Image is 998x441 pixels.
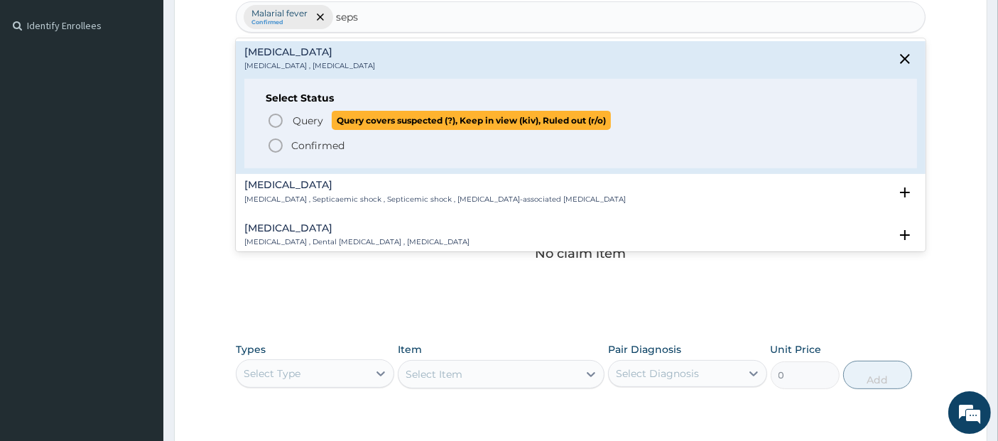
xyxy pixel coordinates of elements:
i: open select status [896,227,913,244]
h4: [MEDICAL_DATA] [244,223,470,234]
i: status option filled [267,137,284,154]
p: [MEDICAL_DATA] , [MEDICAL_DATA] [244,61,375,71]
p: [MEDICAL_DATA] , Septicaemic shock , Septicemic shock , [MEDICAL_DATA]-associated [MEDICAL_DATA] [244,195,626,205]
h4: [MEDICAL_DATA] [244,180,626,190]
span: We're online! [82,131,196,274]
i: close select status [896,50,913,67]
small: Confirmed [251,19,308,26]
div: Minimize live chat window [233,7,267,41]
h4: [MEDICAL_DATA] [244,47,375,58]
p: [MEDICAL_DATA] , Dental [MEDICAL_DATA] , [MEDICAL_DATA] [244,237,470,247]
label: Pair Diagnosis [608,342,681,356]
span: remove selection option [314,11,327,23]
img: d_794563401_company_1708531726252_794563401 [26,71,58,107]
label: Unit Price [771,342,822,356]
p: Malarial fever [251,8,308,19]
h6: Select Status [266,93,896,104]
i: status option query [267,112,284,129]
div: Chat with us now [74,80,239,98]
div: Select Diagnosis [616,366,699,381]
span: Query [293,114,323,128]
div: Select Type [244,366,300,381]
label: Item [398,342,422,356]
p: No claim item [535,246,626,261]
i: open select status [896,184,913,201]
span: Query covers suspected (?), Keep in view (kiv), Ruled out (r/o) [332,111,611,130]
label: Types [236,344,266,356]
button: Add [843,361,912,389]
p: Confirmed [291,138,345,153]
textarea: Type your message and hit 'Enter' [7,292,271,342]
